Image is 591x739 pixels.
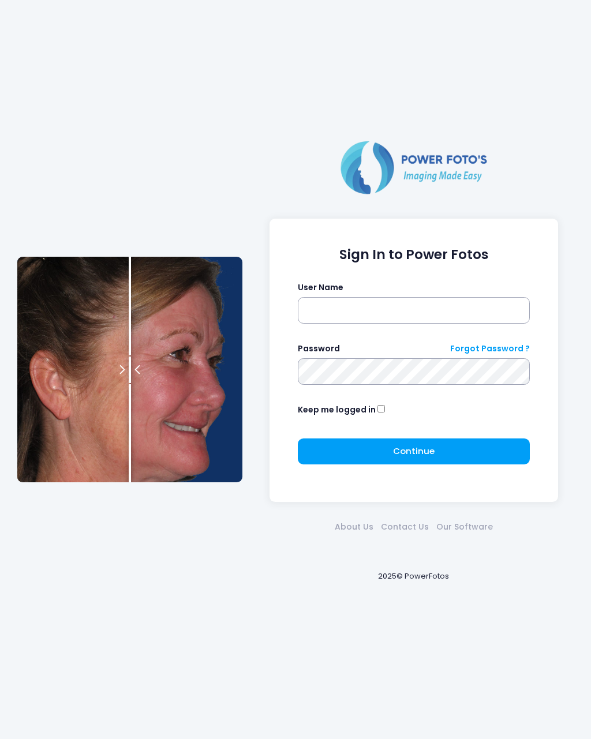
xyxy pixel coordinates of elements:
[377,521,432,533] a: Contact Us
[298,343,340,355] label: Password
[450,343,530,355] a: Forgot Password ?
[298,282,343,294] label: User Name
[336,138,492,196] img: Logo
[432,521,496,533] a: Our Software
[393,445,435,457] span: Continue
[298,438,530,465] button: Continue
[298,247,530,263] h1: Sign In to Power Fotos
[254,552,574,601] div: 2025© PowerFotos
[331,521,377,533] a: About Us
[298,404,376,416] label: Keep me logged in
